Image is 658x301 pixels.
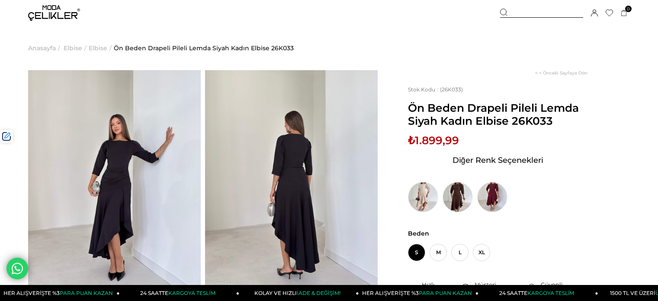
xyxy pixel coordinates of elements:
a: Elbise [64,26,82,70]
a: 24 SAATTEKARGOYA TESLİM [120,285,240,301]
span: M [430,244,447,261]
img: shipping.png [408,284,417,293]
img: Ön Beden Drapeli Pileli Lemda Kahve Kadın Elbise 26K033 [443,182,473,212]
span: KARGOYA TESLİM [168,290,215,296]
a: 24 SAATTEKARGOYA TESLİM [478,285,598,301]
a: HER ALIŞVERİŞTE %3PARA PUAN KAZAN [359,285,479,301]
span: İADE & DEĞİŞİM! [297,290,340,296]
span: PARA PUAN KAZAN [60,290,113,296]
li: > [89,26,114,70]
img: security.png [527,284,536,293]
img: call-center.png [461,284,470,293]
span: L [451,244,469,261]
span: XL [473,244,490,261]
img: Ön Beden Drapeli Pileli Lemda Bordo Kadın Elbise 26K033 [477,182,507,212]
div: Güvenli Alışveriş [541,281,587,296]
span: ₺1.899,99 [408,134,459,147]
li: > [64,26,89,70]
img: Lemda elbise 26K033 [28,70,201,301]
img: Ön Beden Drapeli Pileli Lemda Bej Kadın Elbise 26K033 [408,182,438,212]
span: Ön Beden Drapeli Pileli Lemda Siyah Kadın Elbise 26K033 [408,101,587,127]
span: (26K033) [408,86,463,93]
a: Ön Beden Drapeli Pileli Lemda Siyah Kadın Elbise 26K033 [114,26,294,70]
a: Elbise [89,26,107,70]
span: PARA PUAN KAZAN [419,290,472,296]
img: Lemda elbise 26K033 [205,70,378,301]
span: 0 [625,6,632,12]
a: < < Önceki Sayfaya Dön [535,70,587,76]
span: Stok Kodu [408,86,440,93]
span: KARGOYA TESLİM [527,290,574,296]
span: S [408,244,425,261]
span: Diğer Renk Seçenekleri [453,153,543,167]
a: Anasayfa [28,26,56,70]
img: logo [28,5,80,21]
li: > [28,26,62,70]
a: 0 [621,10,627,16]
span: Beden [408,230,587,237]
div: Hızlı Teslimat [422,281,461,296]
a: KOLAY VE HIZLIİADE & DEĞİŞİM! [239,285,359,301]
div: Müşteri Hizmetleri [475,281,527,296]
